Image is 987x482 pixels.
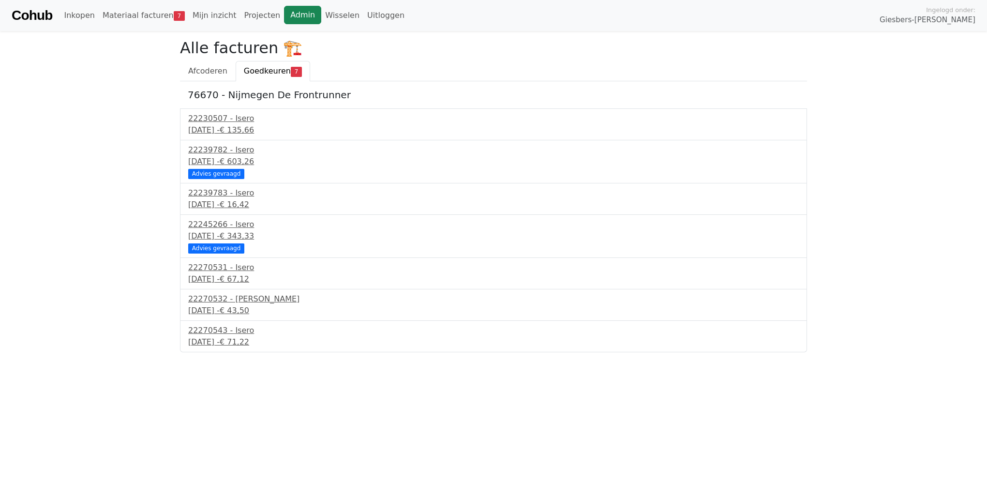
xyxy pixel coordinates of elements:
[188,262,799,285] a: 22270531 - Isero[DATE] -€ 67,12
[188,219,799,252] a: 22245266 - Isero[DATE] -€ 343,33 Advies gevraagd
[188,113,799,124] div: 22230507 - Isero
[291,67,302,76] span: 7
[188,325,799,336] div: 22270543 - Isero
[188,187,799,199] div: 22239783 - Isero
[188,336,799,348] div: [DATE] -
[188,156,799,167] div: [DATE] -
[188,262,799,273] div: 22270531 - Isero
[60,6,98,25] a: Inkopen
[99,6,189,25] a: Materiaal facturen7
[180,39,807,57] h2: Alle facturen 🏗️
[880,15,975,26] span: Giesbers-[PERSON_NAME]
[180,61,236,81] a: Afcoderen
[220,274,249,284] span: € 67,12
[188,113,799,136] a: 22230507 - Isero[DATE] -€ 135,66
[188,89,799,101] h5: 76670 - Nijmegen De Frontrunner
[220,200,249,209] span: € 16,42
[244,66,291,75] span: Goedkeuren
[240,6,284,25] a: Projecten
[188,305,799,316] div: [DATE] -
[236,61,310,81] a: Goedkeuren7
[188,199,799,211] div: [DATE] -
[220,125,254,135] span: € 135,66
[189,6,240,25] a: Mijn inzicht
[188,66,227,75] span: Afcoderen
[188,243,244,253] div: Advies gevraagd
[926,5,975,15] span: Ingelogd onder:
[12,4,52,27] a: Cohub
[188,144,799,156] div: 22239782 - Isero
[188,124,799,136] div: [DATE] -
[188,144,799,178] a: 22239782 - Isero[DATE] -€ 603,26 Advies gevraagd
[188,293,799,316] a: 22270532 - [PERSON_NAME][DATE] -€ 43,50
[220,231,254,241] span: € 343,33
[363,6,408,25] a: Uitloggen
[188,219,799,230] div: 22245266 - Isero
[220,157,254,166] span: € 603,26
[188,187,799,211] a: 22239783 - Isero[DATE] -€ 16,42
[321,6,363,25] a: Wisselen
[174,11,185,21] span: 7
[188,325,799,348] a: 22270543 - Isero[DATE] -€ 71,22
[188,169,244,179] div: Advies gevraagd
[220,337,249,346] span: € 71,22
[220,306,249,315] span: € 43,50
[188,273,799,285] div: [DATE] -
[284,6,321,24] a: Admin
[188,293,799,305] div: 22270532 - [PERSON_NAME]
[188,230,799,242] div: [DATE] -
